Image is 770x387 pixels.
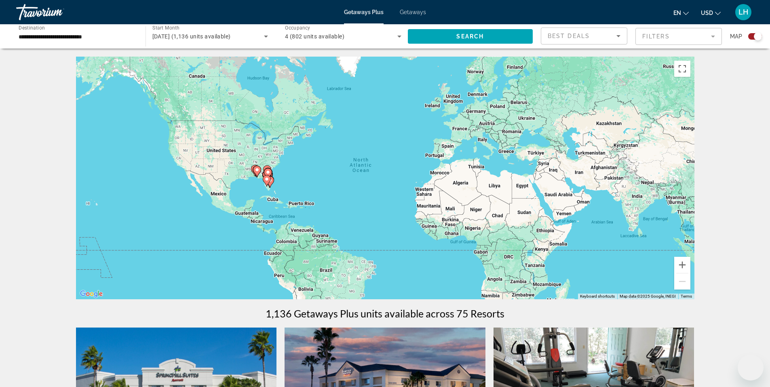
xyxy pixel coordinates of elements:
iframe: Button to launch messaging window [738,355,764,381]
button: Keyboard shortcuts [580,294,615,299]
span: Occupancy [285,25,310,31]
button: Toggle fullscreen view [674,61,690,77]
button: Change currency [701,7,721,19]
span: Destination [19,25,45,30]
button: Filter [635,27,722,45]
a: Getaways Plus [344,9,384,15]
span: LH [738,8,748,16]
h1: 1,136 Getaways Plus units available across 75 Resorts [266,307,504,319]
button: Search [408,29,533,44]
span: Start Month [152,25,179,31]
span: Map data ©2025 Google, INEGI [620,294,676,298]
span: 4 (802 units available) [285,33,344,40]
span: [DATE] (1,136 units available) [152,33,231,40]
span: Map [730,31,742,42]
span: USD [701,10,713,16]
button: User Menu [733,4,754,21]
span: Best Deals [548,33,590,39]
a: Travorium [16,2,97,23]
span: Search [456,33,484,40]
button: Zoom in [674,257,690,273]
button: Zoom out [674,273,690,290]
span: en [673,10,681,16]
a: Open this area in Google Maps (opens a new window) [78,289,105,299]
img: Google [78,289,105,299]
button: Change language [673,7,689,19]
mat-select: Sort by [548,31,620,41]
a: Terms (opens in new tab) [681,294,692,298]
a: Getaways [400,9,426,15]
